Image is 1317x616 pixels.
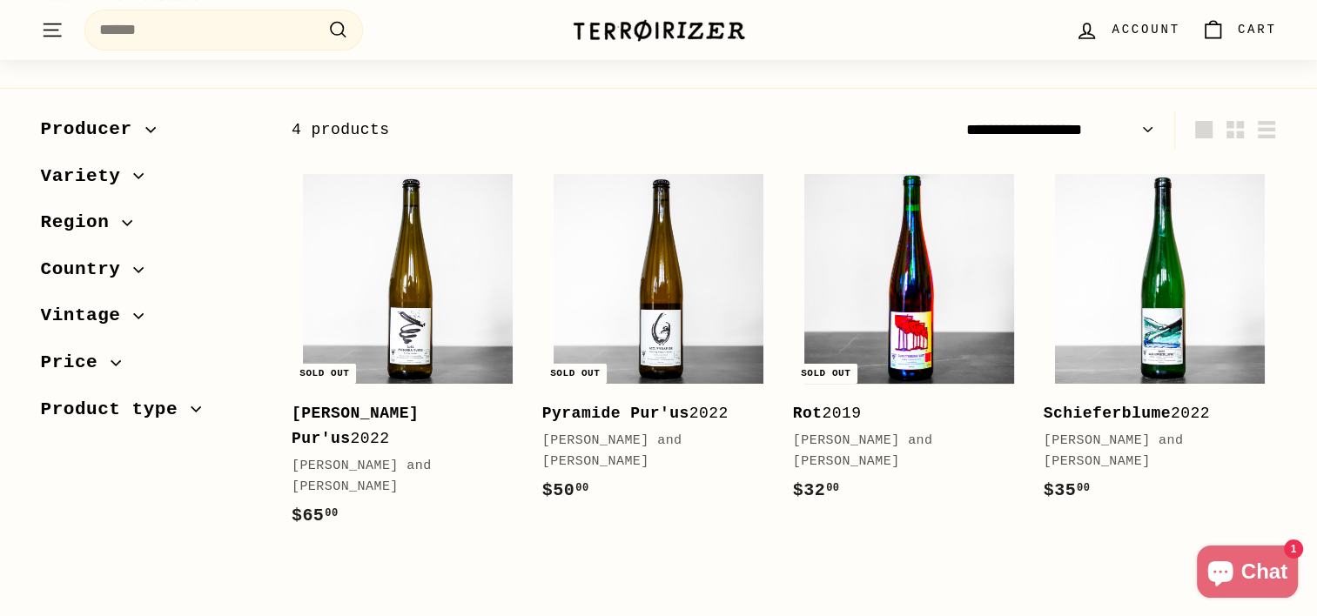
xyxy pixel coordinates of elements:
span: $32 [793,480,840,500]
span: $35 [1044,480,1091,500]
a: Sold out Rot2019[PERSON_NAME] and [PERSON_NAME] [793,163,1026,522]
sup: 00 [826,482,839,494]
div: [PERSON_NAME] and [PERSON_NAME] [1044,431,1260,472]
a: Sold out [PERSON_NAME] Pur'us2022[PERSON_NAME] and [PERSON_NAME] [292,163,525,547]
button: Producer [41,110,264,157]
sup: 00 [575,482,588,494]
span: Variety [41,162,134,191]
span: $50 [542,480,589,500]
div: [PERSON_NAME] and [PERSON_NAME] [542,431,758,472]
button: Variety [41,157,264,204]
div: 2019 [793,401,1009,426]
button: Region [41,204,264,251]
div: [PERSON_NAME] and [PERSON_NAME] [292,456,507,498]
div: Sold out [292,364,356,384]
sup: 00 [325,507,338,519]
a: Sold out Pyramide Pur'us2022[PERSON_NAME] and [PERSON_NAME] [542,163,776,522]
button: Product type [41,391,264,438]
div: Sold out [543,364,607,384]
div: 2022 [292,401,507,452]
span: Country [41,255,134,285]
div: 2022 [542,401,758,426]
div: 4 products [292,117,784,143]
span: Account [1112,20,1179,39]
span: Region [41,208,123,238]
button: Vintage [41,297,264,344]
button: Price [41,344,264,391]
span: Price [41,348,111,378]
div: [PERSON_NAME] and [PERSON_NAME] [793,431,1009,472]
inbox-online-store-chat: Shopify online store chat [1192,546,1303,602]
span: Producer [41,115,145,144]
b: Rot [793,405,823,422]
button: Country [41,251,264,298]
sup: 00 [1077,482,1090,494]
a: Cart [1191,4,1287,56]
b: Schieferblume [1044,405,1171,422]
div: Sold out [794,364,857,384]
span: Vintage [41,301,134,331]
span: $65 [292,506,339,526]
span: Cart [1238,20,1277,39]
a: Schieferblume2022[PERSON_NAME] and [PERSON_NAME] [1044,163,1277,522]
b: [PERSON_NAME] Pur'us [292,405,419,447]
a: Account [1065,4,1190,56]
span: Product type [41,395,192,425]
b: Pyramide Pur'us [542,405,689,422]
div: 2022 [1044,401,1260,426]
